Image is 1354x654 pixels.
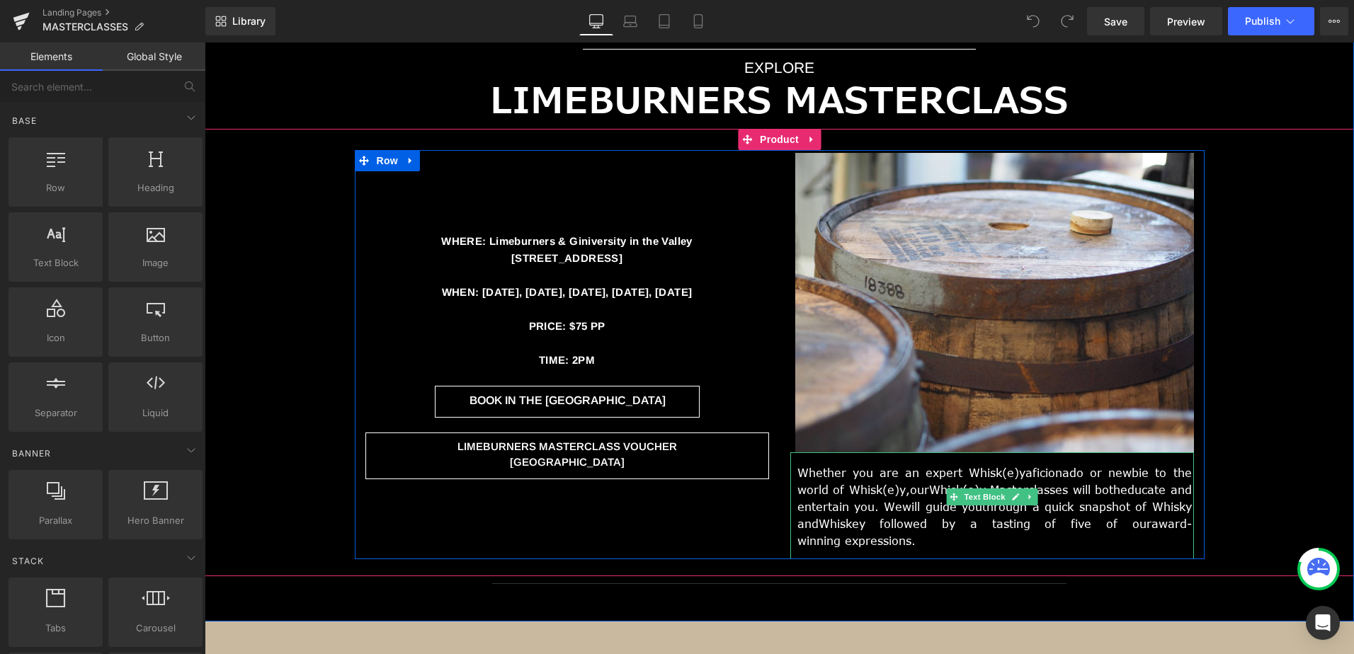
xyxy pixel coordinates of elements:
span: Text Block [13,256,98,270]
button: Publish [1228,7,1314,35]
a: Expand / Collapse [197,108,215,129]
span: Product [552,86,598,108]
span: will guide you [698,457,778,472]
span: Icon [13,331,98,345]
span: through a quick snapshot of Whisky and [593,457,987,489]
a: New Library [205,7,275,35]
a: Preview [1150,7,1222,35]
span: MASTERCLASSES [42,21,128,33]
span: educate and entertain you. We [593,440,987,472]
span: Save [1104,14,1127,29]
a: Tablet [647,7,681,35]
span: WHEN: [DATE], [DATE], [DATE], [DATE], [DATE] [237,243,488,256]
span: Whisk(e)y Masterclasses will both [724,440,916,455]
span: Base [11,114,38,127]
span: WHERE: Limeburners & Giniversity in the Valley [237,193,487,205]
span: Hero Banner [113,513,198,528]
span: Whether you are an expert Whisk(e)y [593,423,821,438]
span: aficionado or newbie to the world of Whisk(e)y, [593,423,987,455]
a: Mobile [681,7,715,35]
span: Tabs [13,621,98,636]
span: Publish [1245,16,1280,27]
span: award-winning expressions. [593,474,987,506]
a: Laptop [613,7,647,35]
span: Carousel [113,621,198,636]
button: Redo [1053,7,1081,35]
span: Banner [11,447,52,460]
a: BOOK IN THE [GEOGRAPHIC_DATA] [230,343,495,375]
span: Library [232,15,266,28]
span: Liquid [113,406,198,420]
span: LIMEBURNERS MASTERCLASS VOUCHER [GEOGRAPHIC_DATA] [253,398,472,426]
div: EXPLORE [161,14,989,37]
span: Separator [13,406,98,420]
span: Row [13,180,98,195]
span: BOOK IN THE [GEOGRAPHIC_DATA] [265,352,461,364]
div: Open Intercom Messenger [1306,606,1340,640]
a: Expand / Collapse [598,86,616,108]
b: TIME: 2PM [334,311,390,323]
a: LIMEBURNERS MASTERCLASS VOUCHER [GEOGRAPHIC_DATA] [161,390,564,437]
span: Image [113,256,198,270]
span: Heading [113,180,198,195]
span: Preview [1167,14,1205,29]
a: Landing Pages [42,7,205,18]
span: Text Block [756,446,803,463]
span: [STREET_ADDRESS] [307,210,418,222]
span: Whiskey followed by a tasting of five of our [614,474,947,489]
button: More [1320,7,1348,35]
button: Undo [1019,7,1047,35]
a: Desktop [579,7,613,35]
span: Button [113,331,198,345]
span: Parallax [13,513,98,528]
span: our [705,440,724,455]
b: PRICE: $75 PP [324,277,401,289]
a: Expand / Collapse [818,446,833,463]
span: Stack [11,554,45,568]
a: Global Style [103,42,205,71]
span: Row [169,108,197,129]
h2: LIMEBURNERS MASTERCLASS [217,36,933,79]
